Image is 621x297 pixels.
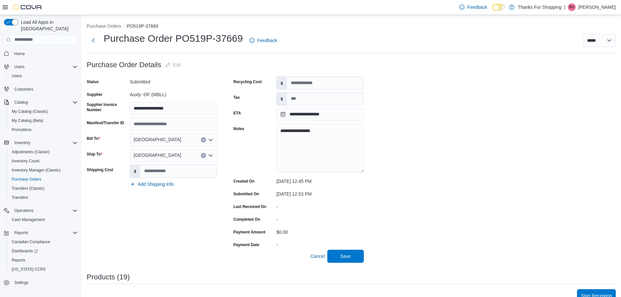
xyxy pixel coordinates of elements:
[130,77,217,84] div: Submitted
[87,23,121,29] button: Purchase Orders
[12,229,78,237] span: Reports
[12,217,45,222] span: Cash Management
[208,153,213,158] button: Open list of options
[233,79,262,84] label: Recycling Cost
[276,108,364,121] input: Press the down key to open a popover containing a calendar.
[130,165,140,177] label: $
[201,137,206,142] button: Clear input
[578,3,616,11] p: [PERSON_NAME]
[1,62,80,71] button: Users
[247,34,280,47] a: Feedback
[233,126,244,131] label: Notes
[14,87,33,92] span: Customers
[12,139,78,147] span: Inventory
[9,194,31,201] a: Transfers
[12,63,78,71] span: Users
[12,229,31,237] button: Reports
[7,166,80,175] button: Inventory Manager (Classic)
[12,149,50,155] span: Adjustments (Classic)
[276,227,364,235] div: $0.00
[9,126,34,134] a: Promotions
[1,278,80,287] button: Settings
[14,140,30,145] span: Inventory
[9,108,78,115] span: My Catalog (Classic)
[1,228,80,237] button: Reports
[9,216,78,224] span: Cash Management
[12,195,28,200] span: Transfers
[163,58,184,71] button: Edit
[9,265,48,273] a: [US_STATE] CCRS
[492,4,506,11] input: Dark Mode
[9,148,52,156] a: Adjustments (Classic)
[9,238,53,246] a: Canadian Compliance
[9,194,78,201] span: Transfers
[327,250,364,263] button: Save
[257,37,277,44] span: Feedback
[208,137,213,142] button: Open list of options
[276,214,364,222] div: -
[12,278,78,287] span: Settings
[233,191,259,197] label: Submitted On
[12,127,32,132] span: Promotions
[87,34,100,47] button: Next
[7,193,80,202] button: Transfers
[9,117,46,125] a: My Catalog (Beta)
[7,107,80,116] button: My Catalog (Classic)
[7,256,80,265] button: Reports
[277,93,287,105] label: $
[87,136,100,141] label: Bill To
[13,4,42,10] img: Cova
[12,50,27,58] a: Home
[12,207,78,215] span: Operations
[12,73,22,79] span: Users
[87,23,616,31] nav: An example of EuiBreadcrumbs
[127,178,177,191] button: Add Shipping Info
[12,63,27,71] button: Users
[12,168,61,173] span: Inventory Manager (Classic)
[9,238,78,246] span: Canadian Compliance
[104,32,243,45] h1: Purchase Order PO519P-37669
[127,23,158,29] button: PO519P-37669
[12,109,48,114] span: My Catalog (Classic)
[340,253,351,260] span: Save
[7,147,80,156] button: Adjustments (Classic)
[14,230,28,235] span: Reports
[9,126,78,134] span: Promotions
[564,3,565,11] p: |
[1,84,80,94] button: Customers
[7,237,80,246] button: Canadian Compliance
[7,71,80,81] button: Users
[130,89,217,97] div: Auxly -OF (MBLL)
[12,158,39,164] span: Inventory Count
[233,111,241,116] label: ETA
[457,1,490,14] a: Feedback
[276,189,364,197] div: [DATE] 12:53 PM
[233,204,266,209] label: Last Received On
[87,92,102,97] label: Supplier
[467,4,487,10] span: Feedback
[7,125,80,134] button: Promotions
[9,185,47,192] a: Transfers (Classic)
[9,72,24,80] a: Users
[518,3,561,11] p: Thanks For Shopping
[87,61,161,69] h3: Purchase Order Details
[9,216,47,224] a: Cash Management
[201,153,206,158] button: Clear input
[12,98,30,106] button: Catalog
[277,77,287,89] label: $
[7,175,80,184] button: Purchase Orders
[87,167,113,172] label: Shipping Cost
[12,85,78,93] span: Customers
[87,102,127,112] label: Supplier Invoice Number
[9,265,78,273] span: Washington CCRS
[9,185,78,192] span: Transfers (Classic)
[9,175,44,183] a: Purchase Orders
[1,206,80,215] button: Operations
[12,98,78,106] span: Catalog
[14,100,28,105] span: Catalog
[233,95,240,100] label: Tax
[14,208,34,213] span: Operations
[308,250,327,263] button: Cancel
[7,116,80,125] button: My Catalog (Beta)
[12,248,38,254] span: Dashboards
